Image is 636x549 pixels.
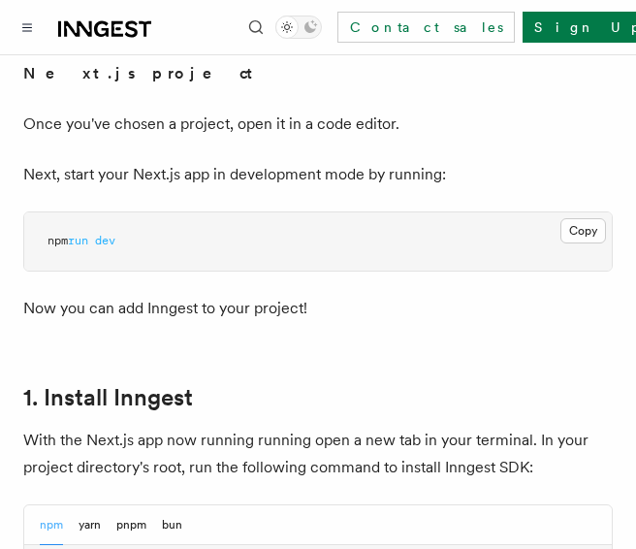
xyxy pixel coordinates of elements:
[79,505,101,545] button: yarn
[40,505,63,545] button: npm
[48,234,68,247] span: npm
[23,384,193,411] a: 1. Install Inngest
[275,16,322,39] button: Toggle dark mode
[95,234,115,247] span: dev
[23,427,613,481] p: With the Next.js app now running running open a new tab in your terminal. In your project directo...
[68,234,88,247] span: run
[560,218,606,243] button: Copy
[23,295,613,322] p: Now you can add Inngest to your project!
[244,16,268,39] button: Find something...
[23,111,613,138] p: Once you've chosen a project, open it in a code editor.
[337,12,515,43] a: Contact sales
[116,505,146,545] button: pnpm
[23,33,613,87] summary: Instructions for creating a new Next.js project
[23,161,613,188] p: Next, start your Next.js app in development mode by running:
[16,16,39,39] button: Toggle navigation
[162,505,182,545] button: bun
